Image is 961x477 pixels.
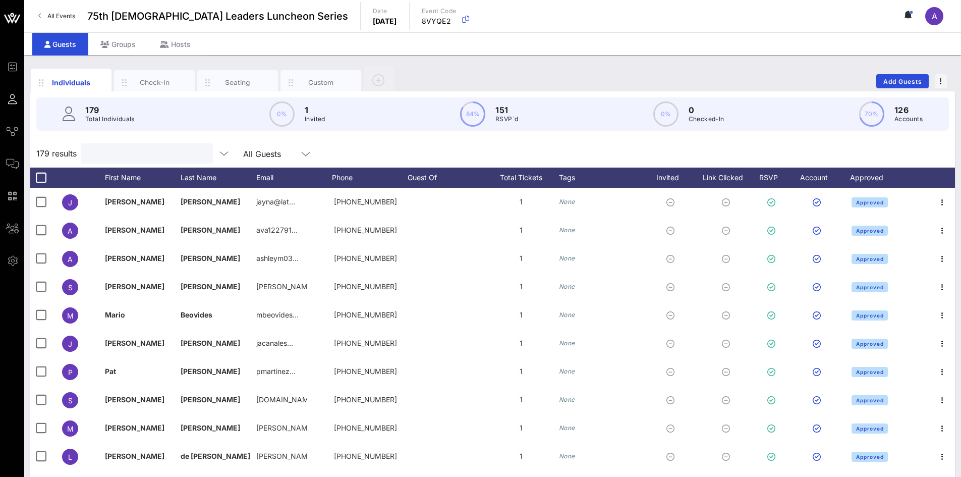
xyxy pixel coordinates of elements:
p: jayna@lat… [256,188,295,216]
div: RSVP [756,168,791,188]
span: A [68,255,73,263]
span: [PERSON_NAME] [105,282,164,291]
button: Approved [852,226,888,236]
span: +19566484236 [334,452,397,460]
div: Approved [846,168,897,188]
span: Beovides [181,310,212,319]
span: [PERSON_NAME] [181,282,240,291]
span: A [932,11,937,21]
span: Approved [856,312,883,319]
div: First Name [105,168,181,188]
button: Add Guests [876,74,929,88]
i: None [559,254,575,262]
div: 1 [483,244,559,273]
a: All Events [32,8,81,24]
div: 1 [483,442,559,470]
p: 126 [894,104,923,116]
p: Invited [305,114,325,124]
div: Seating [215,78,260,87]
div: 1 [483,188,559,216]
span: +17148898060 [334,423,397,432]
div: Phone [332,168,408,188]
span: Approved [856,256,883,262]
button: Approved [852,423,888,434]
span: [PERSON_NAME] [105,395,164,404]
span: +12103186788 [334,395,397,404]
span: S [68,396,73,405]
span: [PERSON_NAME] [105,423,164,432]
span: [PERSON_NAME] [181,226,240,234]
div: Check-In [132,78,177,87]
div: 1 [483,273,559,301]
div: 1 [483,216,559,244]
span: +17042588688 [334,367,397,376]
span: Approved [856,284,883,290]
div: All Guests [243,149,281,158]
button: Approved [852,310,888,321]
div: Groups [88,33,148,56]
span: [PERSON_NAME] [181,395,240,404]
div: Last Name [181,168,256,188]
div: Invited [645,168,700,188]
div: Guest Of [408,168,483,188]
p: [PERSON_NAME]… [256,273,307,301]
span: Approved [856,369,883,375]
div: All Guests [237,143,318,164]
span: A [68,227,73,235]
p: [PERSON_NAME]@t… [256,414,307,442]
span: [PERSON_NAME] [105,197,164,206]
button: Approved [852,395,888,405]
span: 179 results [36,147,77,160]
span: J [68,198,72,207]
span: [PERSON_NAME] [181,197,240,206]
div: 1 [483,301,559,329]
p: Checked-In [689,114,724,124]
span: Add Guests [883,78,923,85]
i: None [559,424,575,432]
p: [PERSON_NAME].[PERSON_NAME]… [256,442,307,470]
p: 179 [85,104,135,116]
i: None [559,198,575,205]
p: [DATE] [373,16,397,26]
button: Approved [852,282,888,292]
span: [PERSON_NAME] [181,254,240,262]
i: None [559,311,575,319]
span: +18307760070 [334,339,397,347]
span: Pat [105,367,116,376]
span: Approved [856,426,883,432]
span: +15129684884 [334,282,397,291]
span: All Events [47,12,75,20]
div: Individuals [49,77,94,88]
span: +13104367738 [334,197,397,206]
p: ava122791… [256,216,298,244]
span: [PERSON_NAME] [181,367,240,376]
div: 1 [483,329,559,357]
span: S [68,283,73,292]
div: Total Tickets [483,168,559,188]
button: Approved [852,254,888,264]
span: 75th [DEMOGRAPHIC_DATA] Leaders Luncheon Series [87,9,348,24]
div: Custom [299,78,344,87]
p: mbeovides… [256,301,299,329]
div: Tags [559,168,645,188]
div: 1 [483,357,559,386]
button: Approved [852,452,888,462]
div: Account [791,168,846,188]
span: L [68,453,72,461]
div: Hosts [148,33,203,56]
span: +19158005079 [334,254,397,262]
button: Approved [852,339,888,349]
span: Approved [856,397,883,403]
span: [PERSON_NAME] [105,452,164,460]
span: J [68,340,72,348]
p: 0 [689,104,724,116]
p: Accounts [894,114,923,124]
span: Approved [856,199,883,205]
span: +15127792652 [334,226,397,234]
i: None [559,339,575,347]
span: de [PERSON_NAME] [181,452,250,460]
i: None [559,226,575,234]
p: [DOMAIN_NAME]… [256,386,307,414]
p: jacanales… [256,329,293,357]
p: pmartinez… [256,357,296,386]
